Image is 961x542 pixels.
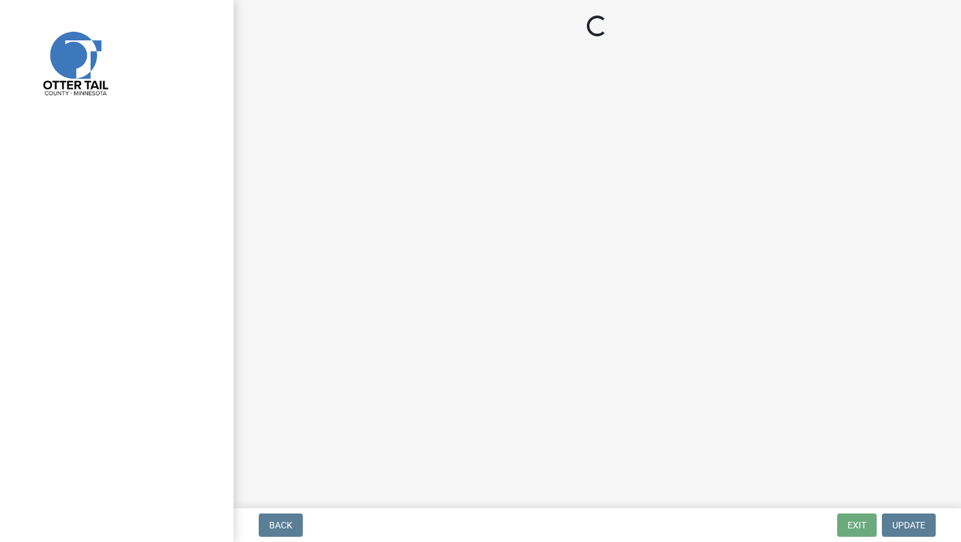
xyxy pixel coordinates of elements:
[259,513,303,537] button: Back
[837,513,877,537] button: Exit
[882,513,936,537] button: Update
[892,520,925,530] span: Update
[26,14,123,111] img: Otter Tail County, Minnesota
[269,520,292,530] span: Back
